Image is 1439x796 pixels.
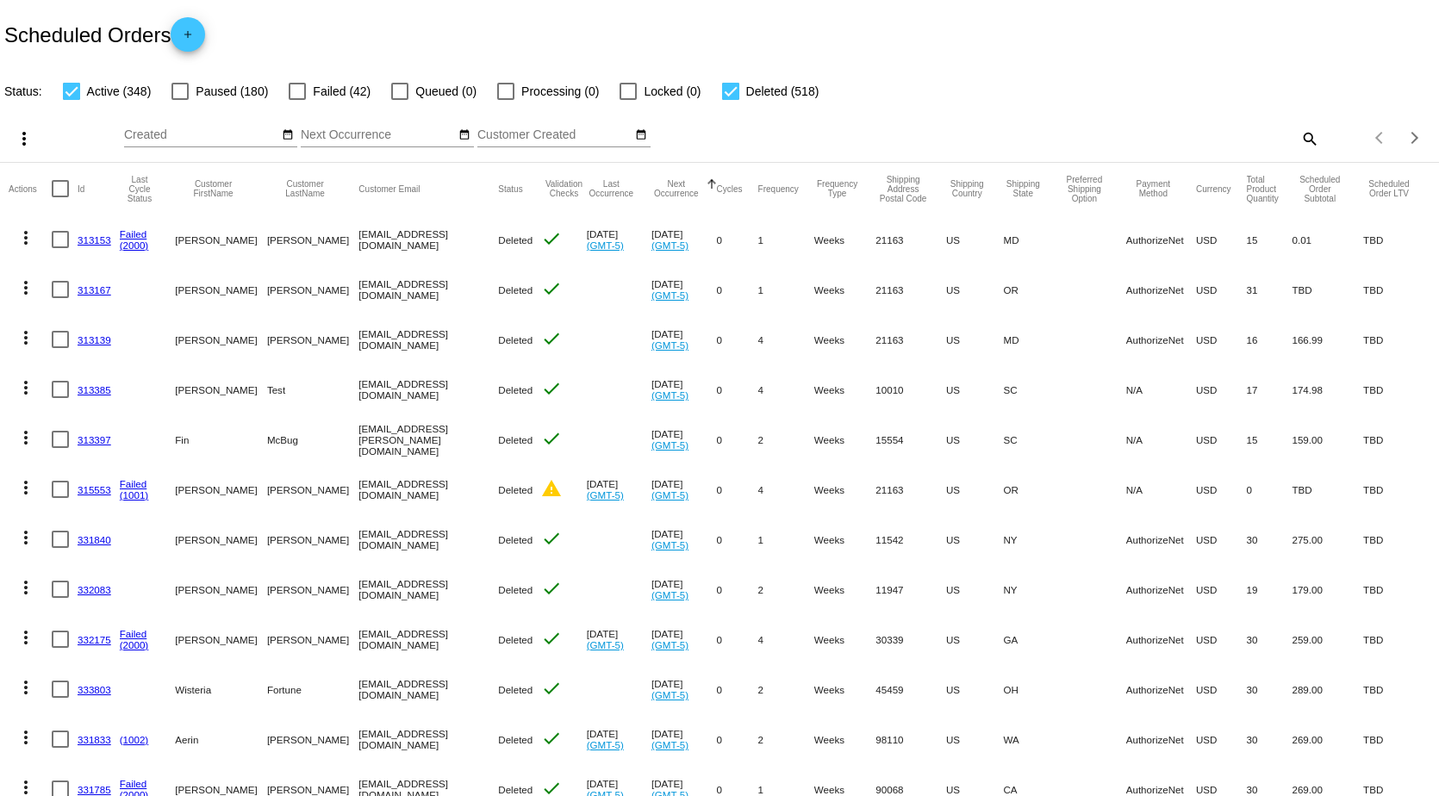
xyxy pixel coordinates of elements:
mat-cell: 1 [758,264,814,314]
mat-cell: 4 [758,464,814,514]
mat-icon: check [541,228,562,249]
mat-cell: 1 [758,514,814,564]
mat-cell: 2 [758,414,814,464]
span: Deleted [498,234,533,246]
mat-cell: [DATE] [651,264,717,314]
button: Change sorting for CurrencyIso [1196,183,1231,194]
mat-cell: US [946,564,1004,614]
mat-cell: NY [1003,564,1058,614]
a: (GMT-5) [587,489,624,501]
mat-cell: 259.00 [1292,614,1363,664]
mat-cell: AuthorizeNet [1126,264,1196,314]
mat-cell: TBD [1363,414,1430,464]
a: (GMT-5) [587,739,624,750]
mat-cell: Fortune [267,664,358,714]
mat-cell: [PERSON_NAME] [267,314,358,364]
mat-icon: more_vert [16,727,36,748]
mat-cell: [EMAIL_ADDRESS][DOMAIN_NAME] [358,514,498,564]
mat-cell: Test [267,364,358,414]
button: Next page [1398,121,1432,155]
mat-cell: US [946,514,1004,564]
mat-cell: [EMAIL_ADDRESS][DOMAIN_NAME] [358,215,498,264]
mat-cell: OR [1003,464,1058,514]
mat-cell: Weeks [814,414,875,464]
mat-cell: 0 [717,464,758,514]
mat-cell: 275.00 [1292,514,1363,564]
mat-cell: US [946,664,1004,714]
mat-cell: OR [1003,264,1058,314]
mat-cell: [EMAIL_ADDRESS][DOMAIN_NAME] [358,714,498,764]
mat-cell: N/A [1126,464,1196,514]
a: (1001) [120,489,149,501]
mat-cell: AuthorizeNet [1126,714,1196,764]
mat-cell: 30 [1247,714,1293,764]
mat-cell: [PERSON_NAME] [175,264,267,314]
mat-cell: Weeks [814,364,875,414]
mat-cell: Wisteria [175,664,267,714]
a: (GMT-5) [587,639,624,650]
mat-icon: date_range [458,128,470,142]
mat-cell: 10010 [875,364,946,414]
a: 332175 [78,634,111,645]
button: Change sorting for Subtotal [1292,175,1348,203]
mat-cell: 0 [717,514,758,564]
mat-header-cell: Total Product Quantity [1247,163,1293,215]
mat-icon: check [541,428,562,449]
a: (GMT-5) [651,239,688,251]
a: 315553 [78,484,111,495]
mat-cell: USD [1196,714,1247,764]
mat-cell: 4 [758,314,814,364]
mat-cell: [EMAIL_ADDRESS][DOMAIN_NAME] [358,364,498,414]
button: Change sorting for CustomerFirstName [175,179,252,198]
mat-cell: US [946,264,1004,314]
span: Active (348) [87,81,152,102]
mat-cell: Weeks [814,464,875,514]
mat-cell: US [946,414,1004,464]
mat-cell: [EMAIL_ADDRESS][DOMAIN_NAME] [358,264,498,314]
mat-icon: more_vert [16,677,36,698]
mat-cell: AuthorizeNet [1126,314,1196,364]
button: Change sorting for CustomerEmail [358,183,420,194]
mat-cell: 11542 [875,514,946,564]
a: 331833 [78,734,111,745]
mat-cell: 0 [717,314,758,364]
mat-cell: USD [1196,664,1247,714]
mat-cell: 0 [717,364,758,414]
a: Failed [120,628,147,639]
button: Change sorting for NextOccurrenceUtc [651,179,701,198]
mat-cell: [DATE] [651,664,717,714]
mat-cell: 0 [717,714,758,764]
mat-cell: 16 [1247,314,1293,364]
a: (2000) [120,639,149,650]
a: (GMT-5) [651,539,688,550]
mat-icon: date_range [282,128,294,142]
mat-cell: [EMAIL_ADDRESS][DOMAIN_NAME] [358,664,498,714]
mat-cell: TBD [1363,664,1430,714]
button: Change sorting for Status [498,183,522,194]
button: Change sorting for PreferredShippingOption [1058,175,1111,203]
mat-cell: 0.01 [1292,215,1363,264]
mat-cell: USD [1196,364,1247,414]
button: Change sorting for Cycles [717,183,743,194]
mat-cell: [EMAIL_ADDRESS][DOMAIN_NAME] [358,314,498,364]
mat-cell: 159.00 [1292,414,1363,464]
mat-cell: 17 [1247,364,1293,414]
mat-cell: TBD [1292,264,1363,314]
button: Previous page [1363,121,1398,155]
mat-icon: date_range [635,128,647,142]
a: 313153 [78,234,111,246]
a: Failed [120,478,147,489]
a: 332083 [78,584,111,595]
mat-cell: US [946,714,1004,764]
mat-cell: 2 [758,564,814,614]
mat-cell: [DATE] [587,714,651,764]
button: Change sorting for ShippingState [1003,179,1043,198]
mat-cell: 11947 [875,564,946,614]
mat-cell: 0 [717,564,758,614]
a: Failed [120,228,147,239]
mat-cell: [PERSON_NAME] [175,564,267,614]
a: (2000) [120,239,149,251]
a: (1002) [120,734,149,745]
mat-cell: N/A [1126,414,1196,464]
mat-icon: check [541,278,562,299]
